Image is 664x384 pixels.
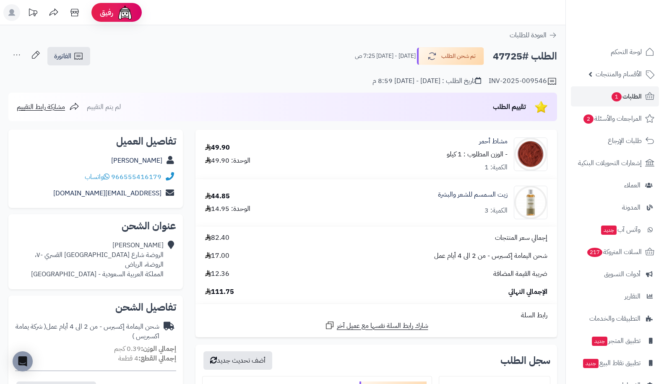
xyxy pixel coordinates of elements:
span: 2 [583,114,594,124]
a: [EMAIL_ADDRESS][DOMAIN_NAME] [53,188,161,198]
span: جديد [583,359,599,368]
span: رفيق [100,8,113,18]
a: زيت السمسم للشعر والبشرة [438,190,508,200]
span: 82.40 [205,233,229,243]
a: الفاتورة [47,47,90,65]
a: إشعارات التحويلات البنكية [571,153,659,173]
a: 966555416179 [111,172,161,182]
span: ( شركة يمامة اكسبريس ) [16,322,159,341]
span: 17.00 [205,251,229,261]
small: 0.39 كجم [114,344,176,354]
a: واتساب [85,172,109,182]
span: الفاتورة [54,51,71,61]
span: المراجعات والأسئلة [583,113,642,125]
small: - الوزن المطلوب : 1 كيلو [447,149,508,159]
h2: الطلب #47725 [493,48,557,65]
a: العودة للطلبات [510,30,557,40]
span: جديد [601,226,617,235]
img: ai-face.png [117,4,133,21]
a: شارك رابط السلة نفسها مع عميل آخر [325,320,428,331]
span: مشاركة رابط التقييم [17,102,65,112]
strong: إجمالي القطع: [138,353,176,363]
span: شارك رابط السلة نفسها مع عميل آخر [337,321,428,331]
div: [PERSON_NAME] الروضة شارع [GEOGRAPHIC_DATA] القسري -٧، الروضة، الرياض المملكة العربية السعودية - ... [31,241,164,279]
img: 1660148305-Mushat%20Red-90x90.jpg [514,138,547,171]
div: الكمية: 1 [484,163,508,172]
span: التطبيقات والخدمات [589,313,641,324]
a: طلبات الإرجاع [571,131,659,151]
span: لم يتم التقييم [87,102,121,112]
span: تطبيق نقاط البيع [582,357,641,369]
span: المدونة [622,202,641,213]
span: لوحة التحكم [611,46,642,58]
span: 111.75 [205,287,234,297]
span: الطلبات [611,91,642,102]
div: INV-2025-009546 [489,76,557,86]
div: تاريخ الطلب : [DATE] - [DATE] 8:59 م [372,76,481,86]
span: وآتس آب [600,224,641,236]
h2: تفاصيل العميل [15,136,176,146]
span: إشعارات التحويلات البنكية [578,157,642,169]
button: تم شحن الطلب [417,47,484,65]
span: أدوات التسويق [604,268,641,280]
img: 1735752319-Sesame-Oil-100ml%20v02-90x90.jpg [514,186,547,219]
span: شحن اليمامة إكسبرس - من 2 الى 4 أيام عمل [434,251,547,261]
div: Open Intercom Messenger [13,351,33,371]
span: طلبات الإرجاع [608,135,642,147]
small: 4 قطعة [118,353,176,363]
a: [PERSON_NAME] [111,156,162,166]
span: التقارير [625,291,641,302]
h3: سجل الطلب [500,355,550,366]
h2: تفاصيل الشحن [15,302,176,312]
a: السلات المتروكة217 [571,242,659,262]
span: الإجمالي النهائي [508,287,547,297]
span: 217 [587,248,603,257]
a: مشاركة رابط التقييم [17,102,79,112]
div: 44.85 [205,192,230,201]
span: 12.36 [205,269,229,279]
span: تقييم الطلب [493,102,526,112]
span: إجمالي سعر المنتجات [495,233,547,243]
a: تطبيق المتجرجديد [571,331,659,351]
div: الوحدة: 14.95 [205,204,250,214]
h2: عنوان الشحن [15,221,176,231]
div: رابط السلة [199,311,554,320]
a: التطبيقات والخدمات [571,309,659,329]
strong: إجمالي الوزن: [141,344,176,354]
a: مشاط أحمر [479,137,508,146]
a: التقارير [571,286,659,306]
a: لوحة التحكم [571,42,659,62]
a: أدوات التسويق [571,264,659,284]
a: تطبيق نقاط البيعجديد [571,353,659,373]
div: شحن اليمامة إكسبرس - من 2 الى 4 أيام عمل [15,322,159,341]
img: logo-2.png [607,6,656,24]
a: وآتس آبجديد [571,220,659,240]
a: المدونة [571,197,659,218]
span: الأقسام والمنتجات [596,68,642,80]
span: العملاء [624,179,641,191]
span: 1 [612,92,622,101]
div: الكمية: 3 [484,206,508,215]
a: العملاء [571,175,659,195]
span: تطبيق المتجر [591,335,641,347]
div: 49.90 [205,143,230,153]
a: المراجعات والأسئلة2 [571,109,659,129]
a: تحديثات المنصة [22,4,43,23]
span: العودة للطلبات [510,30,547,40]
span: ضريبة القيمة المضافة [493,269,547,279]
small: [DATE] - [DATE] 7:25 ص [355,52,416,60]
button: أضف تحديث جديد [203,351,272,370]
span: السلات المتروكة [586,246,642,258]
a: الطلبات1 [571,86,659,106]
div: الوحدة: 49.90 [205,156,250,166]
span: جديد [592,337,607,346]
